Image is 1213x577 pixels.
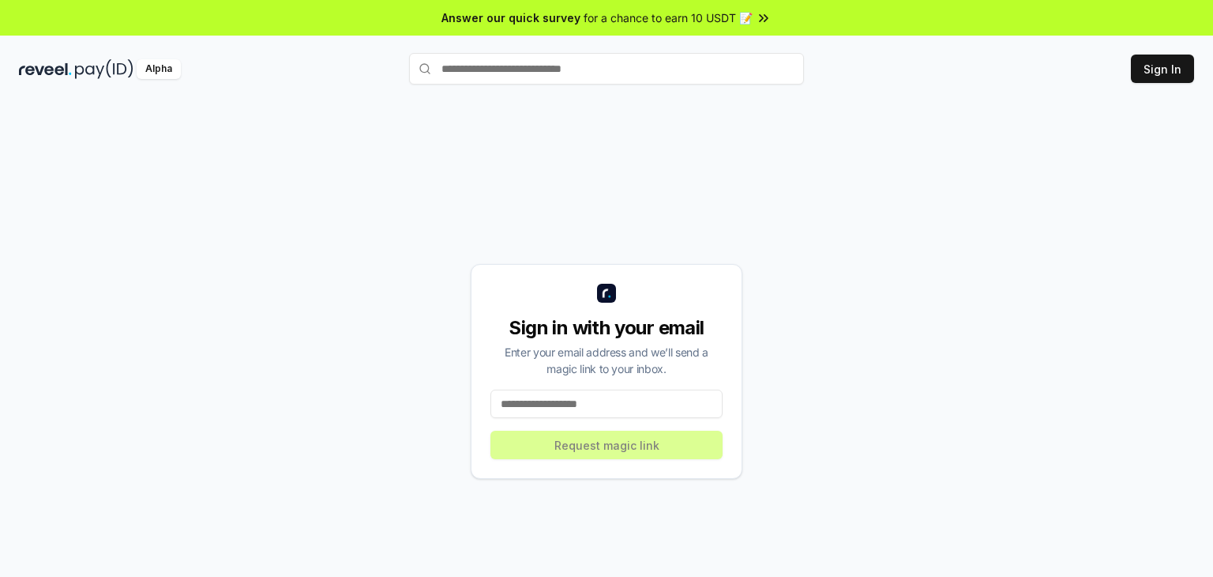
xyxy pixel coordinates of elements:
span: for a chance to earn 10 USDT 📝 [584,9,753,26]
img: reveel_dark [19,59,72,79]
button: Sign In [1131,55,1194,83]
div: Enter your email address and we’ll send a magic link to your inbox. [490,344,723,377]
span: Answer our quick survey [441,9,580,26]
div: Sign in with your email [490,315,723,341]
div: Alpha [137,59,181,79]
img: logo_small [597,284,616,303]
img: pay_id [75,59,133,79]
